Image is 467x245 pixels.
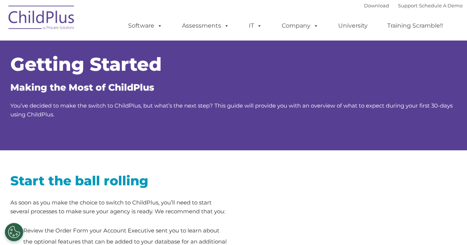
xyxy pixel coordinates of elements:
[331,18,375,33] a: University
[10,53,162,76] span: Getting Started
[364,3,389,8] a: Download
[398,3,418,8] a: Support
[5,223,23,241] button: Cookies Settings
[10,102,453,118] span: You’ve decided to make the switch to ChildPlus, but what’s the next step? This guide will provide...
[274,18,326,33] a: Company
[10,82,154,93] span: Making the Most of ChildPlus
[419,3,463,8] a: Schedule A Demo
[121,18,170,33] a: Software
[241,18,269,33] a: IT
[364,3,463,8] font: |
[10,198,228,216] p: As soon as you make the choice to switch to ChildPlus, you’ll need to start several processes to ...
[380,18,450,33] a: Training Scramble!!
[5,0,79,37] img: ChildPlus by Procare Solutions
[10,172,228,189] h2: Start the ball rolling
[175,18,237,33] a: Assessments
